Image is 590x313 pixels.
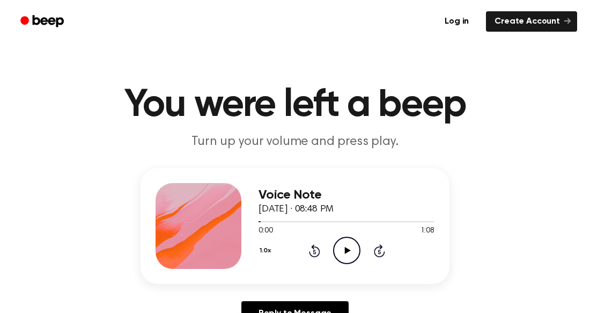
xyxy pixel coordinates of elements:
[259,225,272,237] span: 0:00
[89,133,501,151] p: Turn up your volume and press play.
[20,86,570,125] h1: You were left a beep
[13,11,73,32] a: Beep
[486,11,577,32] a: Create Account
[259,242,275,260] button: 1.0x
[434,9,480,34] a: Log in
[259,205,334,214] span: [DATE] · 08:48 PM
[259,188,434,202] h3: Voice Note
[421,225,434,237] span: 1:08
